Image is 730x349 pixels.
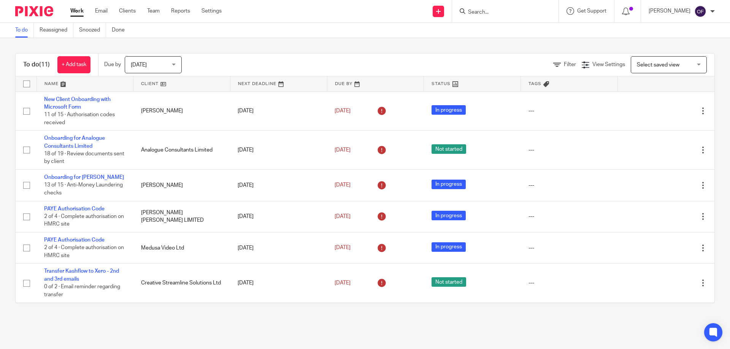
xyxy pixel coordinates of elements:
[230,201,327,232] td: [DATE]
[335,280,351,286] span: [DATE]
[44,245,124,259] span: 2 of 4 · Complete authorisation on HMRC site
[528,107,610,115] div: ---
[230,92,327,131] td: [DATE]
[432,144,466,154] span: Not started
[230,303,327,342] td: [DATE]
[119,7,136,15] a: Clients
[133,264,230,303] td: Creative Streamline Solutions Ltd
[467,9,536,16] input: Search
[44,206,105,212] a: PAYE Authorisation Code
[15,23,34,38] a: To do
[528,279,610,287] div: ---
[528,244,610,252] div: ---
[44,97,111,110] a: New Client Onboarding with Microsoft Form
[564,62,576,67] span: Filter
[432,242,466,252] span: In progress
[335,214,351,219] span: [DATE]
[528,213,610,220] div: ---
[15,6,53,16] img: Pixie
[335,183,351,188] span: [DATE]
[133,92,230,131] td: [PERSON_NAME]
[44,175,124,180] a: Onboarding for [PERSON_NAME]
[432,180,466,189] span: In progress
[171,7,190,15] a: Reports
[637,62,679,68] span: Select saved view
[23,61,50,69] h1: To do
[44,183,123,196] span: 13 of 15 · Anti-Money Laundering checks
[335,108,351,114] span: [DATE]
[133,201,230,232] td: [PERSON_NAME] [PERSON_NAME] LIMITED
[131,62,147,68] span: [DATE]
[44,268,119,281] a: Transfer Kashflow to Xero - 2nd and 3rd emails
[39,62,50,68] span: (11)
[230,131,327,170] td: [DATE]
[112,23,130,38] a: Done
[528,82,541,86] span: Tags
[104,61,121,68] p: Due by
[649,7,690,15] p: [PERSON_NAME]
[432,105,466,115] span: In progress
[133,131,230,170] td: Analogue Consultants Limited
[432,211,466,220] span: In progress
[133,170,230,201] td: [PERSON_NAME]
[79,23,106,38] a: Snoozed
[147,7,160,15] a: Team
[44,112,115,125] span: 11 of 15 · Authorisation codes received
[44,237,105,243] a: PAYE Authorisation Code
[133,232,230,264] td: Medusa Video Ltd
[577,8,606,14] span: Get Support
[95,7,108,15] a: Email
[432,277,466,287] span: Not started
[70,7,84,15] a: Work
[335,147,351,153] span: [DATE]
[44,214,124,227] span: 2 of 4 · Complete authorisation on HMRC site
[44,284,120,297] span: 0 of 2 · Email reminder regarding transfer
[592,62,625,67] span: View Settings
[133,303,230,342] td: Proclean Bath & Wiltshire Ltd
[528,182,610,189] div: ---
[44,136,105,148] a: Onboarding for Analogue Consultants Limited
[230,170,327,201] td: [DATE]
[335,245,351,251] span: [DATE]
[40,23,73,38] a: Reassigned
[230,232,327,264] td: [DATE]
[44,151,124,164] span: 18 of 19 · Review documents sent by client
[202,7,222,15] a: Settings
[528,146,610,154] div: ---
[230,264,327,303] td: [DATE]
[694,5,706,17] img: svg%3E
[57,56,90,73] a: + Add task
